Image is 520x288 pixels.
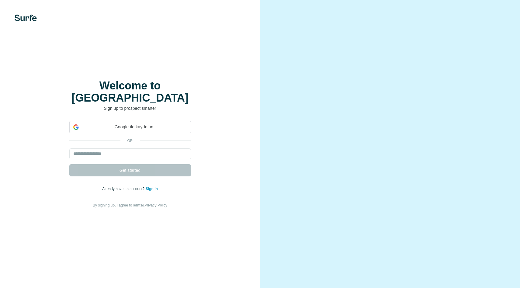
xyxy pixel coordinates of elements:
[15,15,37,21] img: Surfe's logo
[69,121,191,133] div: Google ile kaydolun
[69,80,191,104] h1: Welcome to [GEOGRAPHIC_DATA]
[132,203,142,207] a: Terms
[81,124,187,130] span: Google ile kaydolun
[144,203,167,207] a: Privacy Policy
[146,187,158,191] a: Sign in
[120,138,140,144] p: or
[69,105,191,111] p: Sign up to prospect smarter
[102,187,146,191] span: Already have an account?
[93,203,167,207] span: By signing up, I agree to &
